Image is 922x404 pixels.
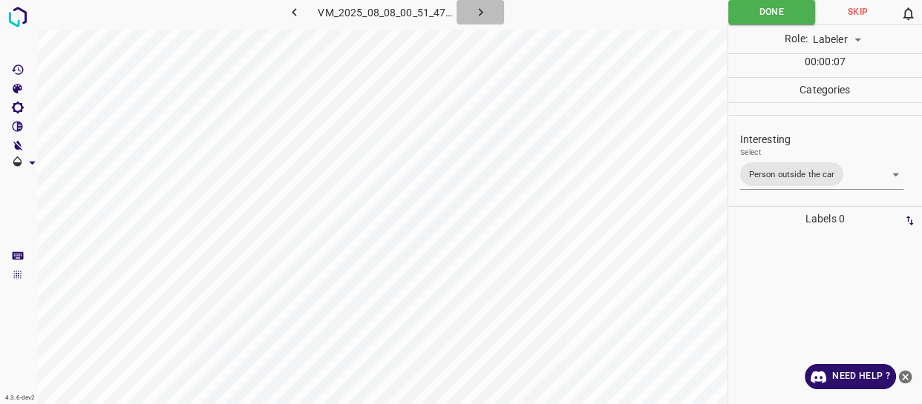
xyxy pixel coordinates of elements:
[4,4,31,30] img: logo
[1,392,39,404] div: 4.3.6-dev2
[318,4,457,24] h6: VM_2025_08_08_00_51_47_325_01.gif
[740,167,844,182] span: Person outside the car
[813,29,866,50] div: Labeler
[740,159,904,190] div: Person outside the car
[805,54,817,70] p: 00
[805,54,846,77] div: : :
[805,364,896,389] a: Need Help ?
[733,207,918,231] p: Labels 0
[819,54,831,70] p: 00
[896,364,915,389] button: close-help
[740,146,761,157] label: Select
[834,54,846,70] p: 07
